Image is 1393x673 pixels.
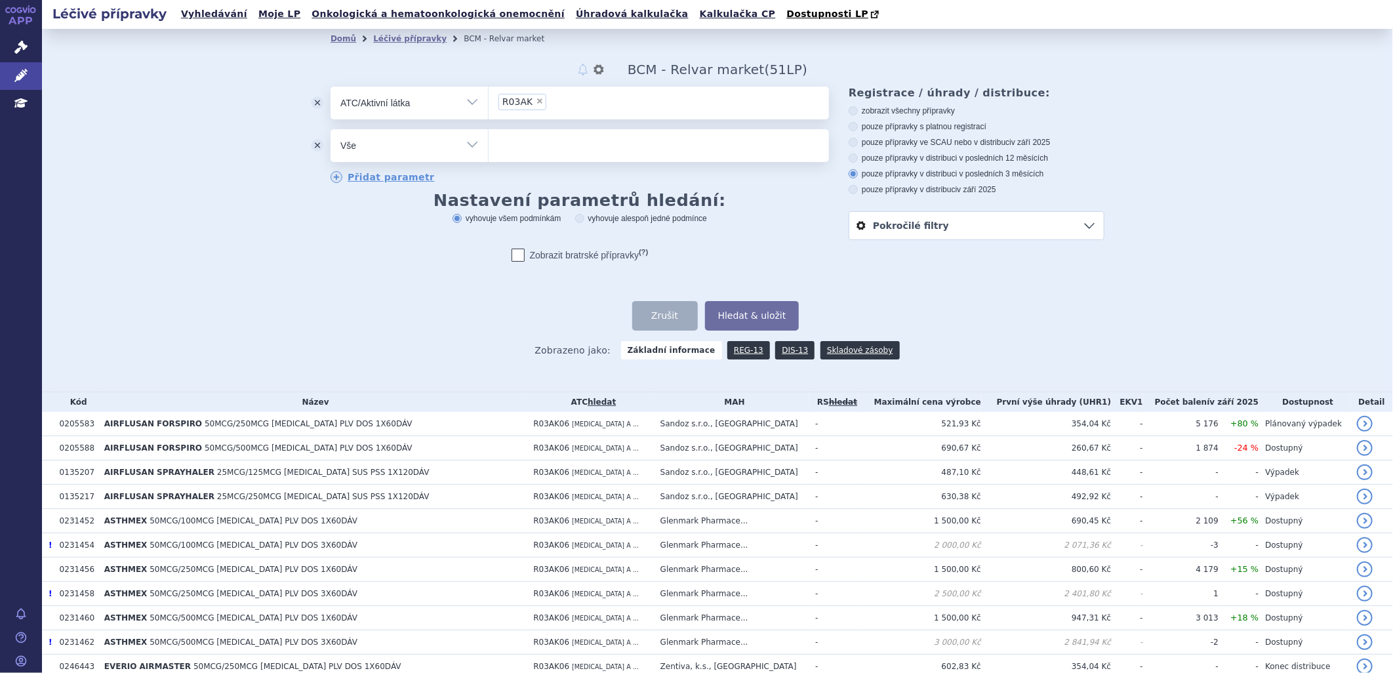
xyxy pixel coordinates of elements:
span: [MEDICAL_DATA] A ... [572,663,639,670]
td: Dostupný [1259,533,1350,558]
span: [MEDICAL_DATA] A ... [572,518,639,525]
td: 800,60 Kč [981,558,1111,582]
span: [MEDICAL_DATA] A ... [572,639,639,646]
abbr: (?) [639,248,648,256]
span: [MEDICAL_DATA] A ... [572,590,639,598]
th: Kód [53,392,98,412]
td: - [1219,460,1259,485]
td: 354,04 Kč [981,412,1111,436]
span: AIRFLUSAN SPRAYHALER [104,492,214,501]
td: 0135207 [53,460,98,485]
td: Dostupný [1259,436,1350,460]
td: - [809,630,858,655]
th: MAH [654,392,809,412]
td: - [809,436,858,460]
td: 947,31 Kč [981,606,1111,630]
span: Zobrazeno jako: [535,341,611,359]
td: Dostupný [1259,630,1350,655]
span: [MEDICAL_DATA] A ... [572,469,639,476]
label: Zobrazit bratrské přípravky [512,249,649,262]
span: 50MCG/500MCG [MEDICAL_DATA] PLV DOS 1X60DÁV [150,613,357,622]
a: Onkologická a hematoonkologická onemocnění [308,5,569,23]
td: 2 500,00 Kč [859,582,981,606]
a: detail [1357,416,1373,432]
span: -24 % [1234,443,1259,453]
td: - [1111,412,1143,436]
td: Dostupný [1259,509,1350,533]
span: v září 2025 [957,185,996,194]
td: - [1111,460,1143,485]
a: detail [1357,513,1373,529]
td: Sandoz s.r.o., [GEOGRAPHIC_DATA] [654,460,809,485]
span: ASTHMEX [104,613,148,622]
a: vyhledávání neobsahuje žádnou platnou referenční skupinu [829,398,857,407]
span: R03AK06 [533,589,569,598]
td: 2 109 [1143,509,1219,533]
a: Přidat parametr [331,171,435,183]
span: Dostupnosti LP [786,9,868,19]
td: 0231462 [53,630,98,655]
td: - [1111,436,1143,460]
td: Glenmark Pharmace... [654,630,809,655]
td: Plánovaný výpadek [1259,412,1350,436]
td: Glenmark Pharmace... [654,533,809,558]
td: 1 500,00 Kč [859,509,981,533]
span: [MEDICAL_DATA] A ... [572,420,639,428]
td: 0231454 [53,533,98,558]
span: +18 % [1230,613,1259,622]
a: detail [1357,464,1373,480]
span: AIRFLUSAN FORSPIRO [104,419,202,428]
th: Počet balení [1143,392,1259,412]
span: R03AK06 [533,540,569,550]
span: ASTHMEX [104,638,148,647]
td: Výpadek [1259,485,1350,509]
span: ASTHMEX [104,565,148,574]
span: 50MCG/250MCG [MEDICAL_DATA] PLV DOS 1X60DÁV [205,419,413,428]
td: - [809,485,858,509]
span: R03AK06 [533,662,569,671]
td: - [1111,606,1143,630]
a: detail [1357,440,1373,456]
th: Detail [1350,392,1393,412]
span: AIRFLUSAN SPRAYHALER [104,468,214,477]
td: Glenmark Pharmace... [654,558,809,582]
a: Kalkulačka CP [696,5,780,23]
a: Pokročilé filtry [849,212,1104,239]
span: ASTHMEX [104,540,148,550]
td: - [1111,509,1143,533]
td: -2 [1143,630,1219,655]
a: hledat [588,398,616,407]
td: - [1219,582,1259,606]
td: 521,93 Kč [859,412,981,436]
td: - [809,533,858,558]
td: Sandoz s.r.o., [GEOGRAPHIC_DATA] [654,485,809,509]
td: - [1143,460,1219,485]
a: Moje LP [254,5,304,23]
td: 5 176 [1143,412,1219,436]
td: 1 874 [1143,436,1219,460]
span: 50MCG/500MCG [MEDICAL_DATA] PLV DOS 1X60DÁV [205,443,413,453]
td: 2 071,36 Kč [981,533,1111,558]
span: Poslední data tohoto produktu jsou ze SCAU platného k 01.04.2025. [49,589,52,598]
th: Maximální cena výrobce [859,392,981,412]
td: 0231452 [53,509,98,533]
a: Domů [331,34,356,43]
td: 2 000,00 Kč [859,533,981,558]
td: - [1219,630,1259,655]
span: [MEDICAL_DATA] A ... [572,493,639,500]
td: 690,67 Kč [859,436,981,460]
td: 487,10 Kč [859,460,981,485]
span: AIRFLUSAN FORSPIRO [104,443,202,453]
td: Glenmark Pharmace... [654,582,809,606]
label: pouze přípravky v distribuci [849,184,1104,195]
li: BCM - Relvar market [464,29,561,49]
td: Sandoz s.r.o., [GEOGRAPHIC_DATA] [654,436,809,460]
span: R03AK06 [533,613,569,622]
span: R03AK06 [533,638,569,647]
td: - [809,606,858,630]
a: detail [1357,561,1373,577]
a: Skladové zásoby [820,341,899,359]
td: 4 179 [1143,558,1219,582]
button: Hledat & uložit [705,301,799,331]
td: 1 500,00 Kč [859,558,981,582]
